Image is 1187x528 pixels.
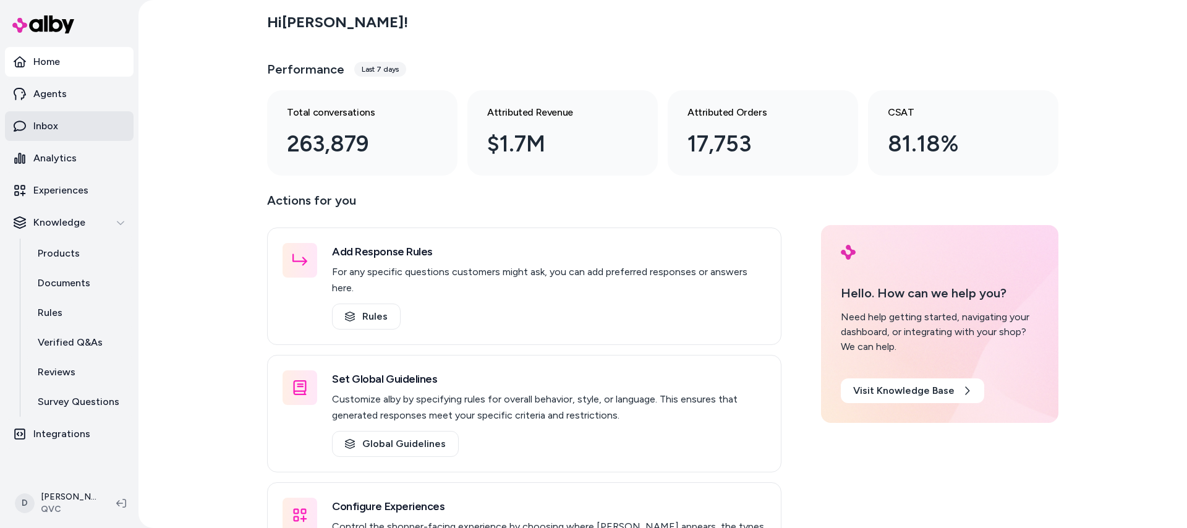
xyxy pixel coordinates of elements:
a: Inbox [5,111,134,141]
div: 17,753 [687,127,819,161]
div: Need help getting started, navigating your dashboard, or integrating with your shop? We can help. [841,310,1039,354]
p: Rules [38,305,62,320]
h3: Add Response Rules [332,243,766,260]
button: Knowledge [5,208,134,237]
p: Hello. How can we help you? [841,284,1039,302]
p: Agents [33,87,67,101]
p: Documents [38,276,90,291]
h2: Hi [PERSON_NAME] ! [267,13,408,32]
button: D[PERSON_NAME]QVC [7,483,106,523]
a: Integrations [5,419,134,449]
h3: Attributed Revenue [487,105,618,120]
p: Experiences [33,183,88,198]
p: Inbox [33,119,58,134]
h3: Performance [267,61,344,78]
p: [PERSON_NAME] [41,491,96,503]
img: alby Logo [12,15,74,33]
a: Reviews [25,357,134,387]
a: Total conversations 263,879 [267,90,457,176]
h3: Attributed Orders [687,105,819,120]
a: Products [25,239,134,268]
div: $1.7M [487,127,618,161]
h3: CSAT [888,105,1019,120]
img: alby Logo [841,245,856,260]
h3: Total conversations [287,105,418,120]
p: Integrations [33,427,90,441]
a: Rules [25,298,134,328]
a: Attributed Orders 17,753 [668,90,858,176]
p: Verified Q&As [38,335,103,350]
p: For any specific questions customers might ask, you can add preferred responses or answers here. [332,264,766,296]
p: Survey Questions [38,394,119,409]
a: Verified Q&As [25,328,134,357]
a: Analytics [5,143,134,173]
a: Rules [332,304,401,330]
a: Attributed Revenue $1.7M [467,90,658,176]
div: 81.18% [888,127,1019,161]
a: Documents [25,268,134,298]
a: Visit Knowledge Base [841,378,984,403]
a: Global Guidelines [332,431,459,457]
p: Customize alby by specifying rules for overall behavior, style, or language. This ensures that ge... [332,391,766,424]
p: Reviews [38,365,75,380]
span: QVC [41,503,96,516]
a: Agents [5,79,134,109]
a: Survey Questions [25,387,134,417]
h3: Set Global Guidelines [332,370,766,388]
p: Products [38,246,80,261]
p: Actions for you [267,190,781,220]
p: Home [33,54,60,69]
span: D [15,493,35,513]
a: Experiences [5,176,134,205]
p: Analytics [33,151,77,166]
p: Knowledge [33,215,85,230]
a: CSAT 81.18% [868,90,1058,176]
h3: Configure Experiences [332,498,766,515]
a: Home [5,47,134,77]
div: 263,879 [287,127,418,161]
div: Last 7 days [354,62,406,77]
